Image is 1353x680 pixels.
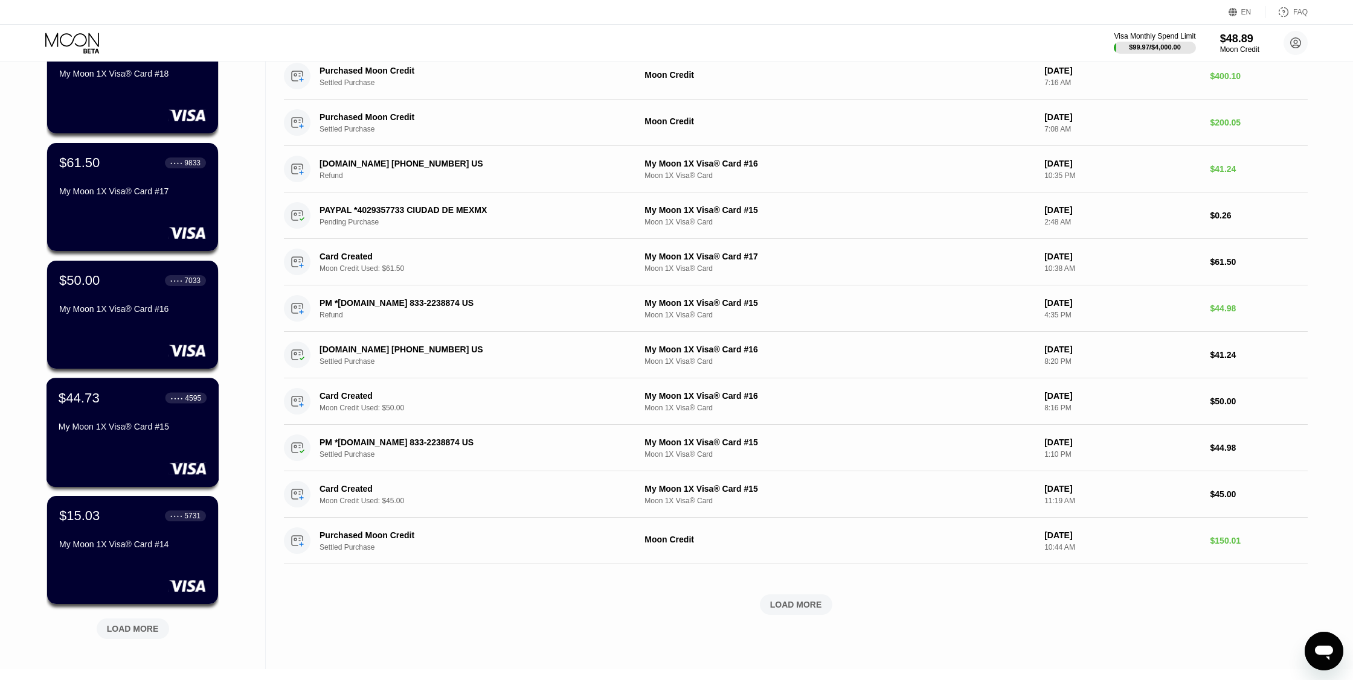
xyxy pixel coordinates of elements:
[320,264,635,273] div: Moon Credit Used: $61.50
[1044,450,1200,459] div: 1:10 PM
[320,450,635,459] div: Settled Purchase
[320,357,635,366] div: Settled Purchase
[1210,396,1308,406] div: $50.00
[1044,171,1200,180] div: 10:35 PM
[47,496,218,604] div: $15.03● ● ● ●5731My Moon 1X Visa® Card #14
[1044,345,1200,354] div: [DATE]
[644,357,1035,366] div: Moon 1X Visa® Card
[644,116,1035,126] div: Moon Credit
[284,239,1308,285] div: Card CreatedMoon Credit Used: $61.50My Moon 1X Visa® Card #17Moon 1X Visa® Card[DATE]10:38 AM$61.50
[1265,6,1308,18] div: FAQ
[284,332,1308,378] div: [DOMAIN_NAME] [PHONE_NUMBER] USSettled PurchaseMy Moon 1X Visa® Card #16Moon 1X Visa® Card[DATE]8...
[1220,33,1259,45] div: $48.89
[1044,205,1200,215] div: [DATE]
[284,53,1308,100] div: Purchased Moon CreditSettled PurchaseMoon Credit[DATE]7:16 AM$400.10
[320,66,614,75] div: Purchased Moon Credit
[88,614,178,639] div: LOAD MORE
[770,599,822,610] div: LOAD MORE
[320,484,614,494] div: Card Created
[284,378,1308,425] div: Card CreatedMoon Credit Used: $50.00My Moon 1X Visa® Card #16Moon 1X Visa® Card[DATE]8:16 PM$50.00
[1220,45,1259,54] div: Moon Credit
[47,25,218,133] div: $550.00● ● ● ●5090My Moon 1X Visa® Card #18
[644,264,1035,273] div: Moon 1X Visa® Card
[644,298,1035,308] div: My Moon 1X Visa® Card #15
[1044,497,1200,505] div: 11:19 AM
[1210,118,1308,127] div: $200.05
[644,70,1035,80] div: Moon Credit
[59,69,206,78] div: My Moon 1X Visa® Card #18
[1044,125,1200,133] div: 7:08 AM
[320,252,614,261] div: Card Created
[1044,357,1200,366] div: 8:20 PM
[320,125,635,133] div: Settled Purchase
[1044,404,1200,412] div: 8:16 PM
[1229,6,1265,18] div: EN
[107,623,159,634] div: LOAD MORE
[1210,257,1308,267] div: $61.50
[59,539,206,549] div: My Moon 1X Visa® Card #14
[185,393,201,402] div: 4595
[320,437,614,447] div: PM *[DOMAIN_NAME] 833-2238874 US
[644,205,1035,215] div: My Moon 1X Visa® Card #15
[320,497,635,505] div: Moon Credit Used: $45.00
[1210,443,1308,453] div: $44.98
[170,161,182,165] div: ● ● ● ●
[1044,78,1200,87] div: 7:16 AM
[644,450,1035,459] div: Moon 1X Visa® Card
[284,471,1308,518] div: Card CreatedMoon Credit Used: $45.00My Moon 1X Visa® Card #15Moon 1X Visa® Card[DATE]11:19 AM$45.00
[320,391,614,401] div: Card Created
[284,594,1308,615] div: LOAD MORE
[1044,218,1200,226] div: 2:48 AM
[320,78,635,87] div: Settled Purchase
[1044,437,1200,447] div: [DATE]
[59,155,100,171] div: $61.50
[171,396,183,399] div: ● ● ● ●
[284,425,1308,471] div: PM *[DOMAIN_NAME] 833-2238874 USSettled PurchaseMy Moon 1X Visa® Card #15Moon 1X Visa® Card[DATE]...
[644,535,1035,544] div: Moon Credit
[1129,43,1181,51] div: $99.97 / $4,000.00
[1210,489,1308,499] div: $45.00
[184,159,201,167] div: 9833
[59,273,100,288] div: $50.00
[1210,211,1308,220] div: $0.26
[284,518,1308,564] div: Purchased Moon CreditSettled PurchaseMoon Credit[DATE]10:44 AM$150.01
[1305,632,1343,670] iframe: Button to launch messaging window
[170,514,182,518] div: ● ● ● ●
[47,143,218,251] div: $61.50● ● ● ●9833My Moon 1X Visa® Card #17
[320,345,614,354] div: [DOMAIN_NAME] [PHONE_NUMBER] US
[1210,303,1308,313] div: $44.98
[644,218,1035,226] div: Moon 1X Visa® Card
[320,298,614,308] div: PM *[DOMAIN_NAME] 833-2238874 US
[1044,391,1200,401] div: [DATE]
[184,276,201,285] div: 7033
[1293,8,1308,16] div: FAQ
[1044,530,1200,540] div: [DATE]
[320,205,614,215] div: PAYPAL *4029357733 CIUDAD DE MEXMX
[1220,33,1259,54] div: $48.89Moon Credit
[644,391,1035,401] div: My Moon 1X Visa® Card #16
[320,159,614,168] div: [DOMAIN_NAME] [PHONE_NUMBER] US
[644,252,1035,261] div: My Moon 1X Visa® Card #17
[184,512,201,520] div: 5731
[1044,264,1200,273] div: 10:38 AM
[320,311,635,319] div: Refund
[320,171,635,180] div: Refund
[1044,311,1200,319] div: 4:35 PM
[644,484,1035,494] div: My Moon 1X Visa® Card #15
[170,279,182,282] div: ● ● ● ●
[1044,66,1200,75] div: [DATE]
[284,285,1308,332] div: PM *[DOMAIN_NAME] 833-2238874 USRefundMy Moon 1X Visa® Card #15Moon 1X Visa® Card[DATE]4:35 PM$44.98
[1114,32,1195,54] div: Visa Monthly Spend Limit$99.97/$4,000.00
[284,192,1308,239] div: PAYPAL *4029357733 CIUDAD DE MEXMXPending PurchaseMy Moon 1X Visa® Card #15Moon 1X Visa® Card[DAT...
[1044,159,1200,168] div: [DATE]
[1044,252,1200,261] div: [DATE]
[47,261,218,369] div: $50.00● ● ● ●7033My Moon 1X Visa® Card #16
[320,112,614,122] div: Purchased Moon Credit
[1210,71,1308,81] div: $400.10
[59,422,207,431] div: My Moon 1X Visa® Card #15
[1044,112,1200,122] div: [DATE]
[1241,8,1252,16] div: EN
[320,530,614,540] div: Purchased Moon Credit
[284,146,1308,192] div: [DOMAIN_NAME] [PHONE_NUMBER] USRefundMy Moon 1X Visa® Card #16Moon 1X Visa® Card[DATE]10:35 PM$41.24
[1044,543,1200,551] div: 10:44 AM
